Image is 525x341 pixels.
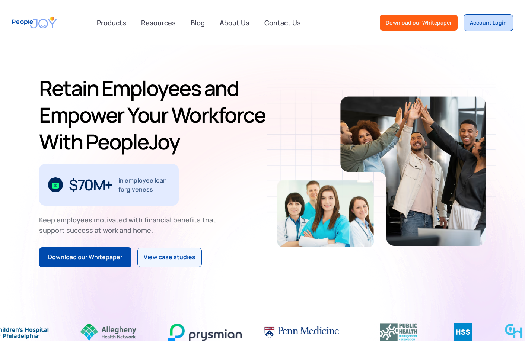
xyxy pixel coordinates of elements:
[39,215,222,235] div: Keep employees motivated with financial benefits that support success at work and home.
[215,15,254,31] a: About Us
[118,176,170,194] div: in employee loan forgiveness
[464,14,513,31] a: Account Login
[277,180,374,247] img: Retain-Employees-PeopleJoy
[39,247,131,267] a: Download our Whitepaper
[92,15,131,30] div: Products
[186,15,209,31] a: Blog
[386,19,452,26] div: Download our Whitepaper
[260,15,305,31] a: Contact Us
[137,15,180,31] a: Resources
[144,252,195,262] div: View case studies
[470,19,507,26] div: Account Login
[137,248,202,267] a: View case studies
[12,12,57,33] a: home
[39,75,271,155] h1: Retain Employees and Empower Your Workforce With PeopleJoy
[380,15,458,31] a: Download our Whitepaper
[69,179,112,191] div: $70M+
[48,252,122,262] div: Download our Whitepaper
[39,164,179,206] div: 1 / 3
[340,96,486,246] img: Retain-Employees-PeopleJoy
